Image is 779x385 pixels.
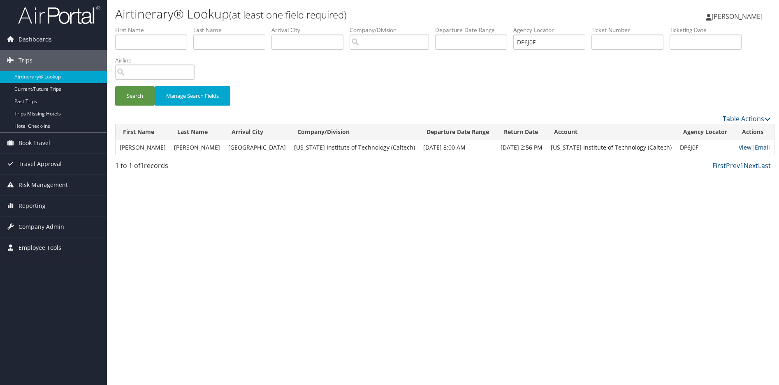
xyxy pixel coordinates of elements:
[140,161,144,170] span: 1
[744,161,758,170] a: Next
[676,140,735,155] td: DP6J0F
[591,26,670,34] label: Ticket Number
[513,26,591,34] label: Agency Locator
[706,4,771,29] a: [PERSON_NAME]
[115,56,201,65] label: Airline
[115,86,155,106] button: Search
[193,26,271,34] label: Last Name
[19,196,46,216] span: Reporting
[115,161,270,175] div: 1 to 1 of records
[18,5,100,25] img: airportal-logo.png
[115,5,552,23] h1: Airtinerary® Lookup
[712,161,726,170] a: First
[712,12,763,21] span: [PERSON_NAME]
[19,133,50,153] span: Book Travel
[670,26,748,34] label: Ticketing Date
[290,140,419,155] td: [US_STATE] Institute of Technology (Caltech)
[726,161,740,170] a: Prev
[170,140,224,155] td: [PERSON_NAME]
[170,124,224,140] th: Last Name: activate to sort column ascending
[229,8,347,21] small: (at least one field required)
[19,237,61,258] span: Employee Tools
[224,124,290,140] th: Arrival City: activate to sort column ascending
[19,50,32,71] span: Trips
[19,217,64,237] span: Company Admin
[419,124,496,140] th: Departure Date Range: activate to sort column ascending
[116,140,170,155] td: [PERSON_NAME]
[19,29,52,50] span: Dashboards
[19,154,62,174] span: Travel Approval
[224,140,290,155] td: [GEOGRAPHIC_DATA]
[740,161,744,170] a: 1
[271,26,350,34] label: Arrival City
[735,124,774,140] th: Actions
[496,140,547,155] td: [DATE] 2:56 PM
[755,143,770,151] a: Email
[547,124,676,140] th: Account: activate to sort column ascending
[116,124,170,140] th: First Name: activate to sort column ascending
[419,140,496,155] td: [DATE] 8:00 AM
[350,26,435,34] label: Company/Division
[758,161,771,170] a: Last
[115,26,193,34] label: First Name
[496,124,547,140] th: Return Date: activate to sort column ascending
[155,86,230,106] button: Manage Search Fields
[676,124,735,140] th: Agency Locator: activate to sort column ascending
[19,175,68,195] span: Risk Management
[547,140,676,155] td: [US_STATE] Institute of Technology (Caltech)
[735,140,774,155] td: |
[435,26,513,34] label: Departure Date Range
[723,114,771,123] a: Table Actions
[739,143,751,151] a: View
[290,124,419,140] th: Company/Division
